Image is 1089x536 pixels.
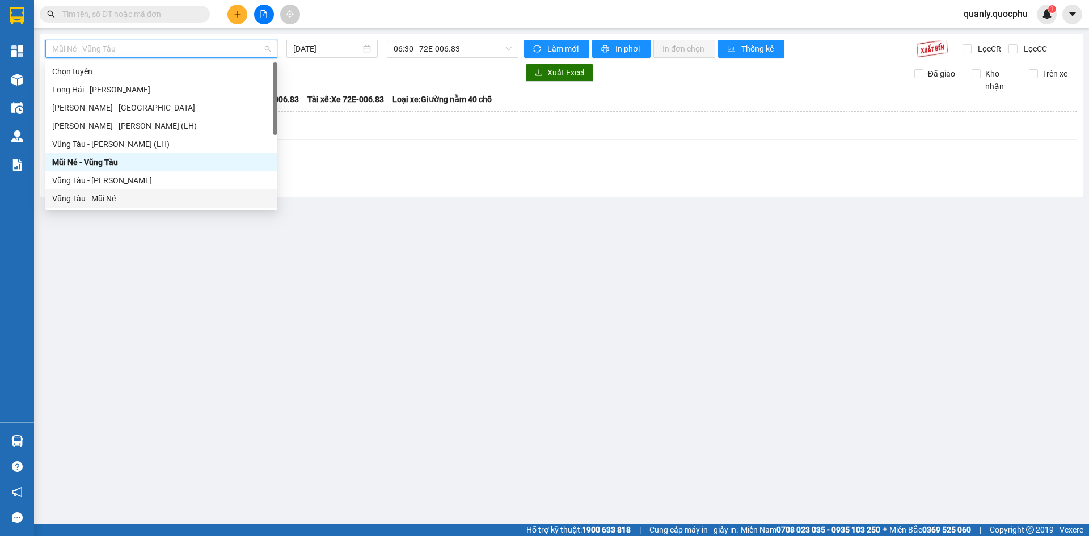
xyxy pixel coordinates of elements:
[727,45,737,54] span: bar-chart
[639,524,641,536] span: |
[45,135,277,153] div: Vũng Tàu - Phan Thiết (LH)
[45,189,277,208] div: Vũng Tàu - Mũi Né
[10,7,24,24] img: logo-vxr
[286,10,294,18] span: aim
[52,174,271,187] div: Vũng Tàu - [PERSON_NAME]
[1026,526,1034,534] span: copyright
[394,40,512,57] span: 06:30 - 72E-006.83
[615,43,641,55] span: In phơi
[776,525,880,534] strong: 0708 023 035 - 0935 103 250
[52,138,271,150] div: Vũng Tàu - [PERSON_NAME] (LH)
[1062,5,1082,24] button: caret-down
[1067,9,1078,19] span: caret-down
[45,99,277,117] div: Phan Rí - Long Hải
[955,7,1037,21] span: quanly.quocphu
[11,45,23,57] img: dashboard-icon
[916,40,948,58] img: 9k=
[11,435,23,447] img: warehouse-icon
[533,45,543,54] span: sync
[524,40,589,58] button: syncLàm mới
[547,43,580,55] span: Làm mới
[293,43,361,55] input: 12/08/2025
[718,40,784,58] button: bar-chartThống kê
[392,93,492,105] span: Loại xe: Giường nằm 40 chỗ
[52,192,271,205] div: Vũng Tàu - Mũi Né
[52,83,271,96] div: Long Hải - [PERSON_NAME]
[1048,5,1056,13] sup: 1
[45,153,277,171] div: Mũi Né - Vũng Tàu
[11,159,23,171] img: solution-icon
[52,102,271,114] div: [PERSON_NAME] - [GEOGRAPHIC_DATA]
[62,8,196,20] input: Tìm tên, số ĐT hoặc mã đơn
[883,527,887,532] span: ⚪️
[12,461,23,472] span: question-circle
[741,43,775,55] span: Thống kê
[52,65,271,78] div: Chọn tuyến
[45,81,277,99] div: Long Hải - Phan Rí
[741,524,880,536] span: Miền Nam
[1050,5,1054,13] span: 1
[254,5,274,24] button: file-add
[980,524,981,536] span: |
[45,117,277,135] div: Phan Thiết - Vũng Tàu (LH)
[981,67,1020,92] span: Kho nhận
[526,64,593,82] button: downloadXuất Excel
[227,5,247,24] button: plus
[592,40,651,58] button: printerIn phơi
[582,525,631,534] strong: 1900 633 818
[649,524,738,536] span: Cung cấp máy in - giấy in:
[1019,43,1049,55] span: Lọc CC
[45,171,277,189] div: Vũng Tàu - Phan Thiết
[1042,9,1052,19] img: icon-new-feature
[11,74,23,86] img: warehouse-icon
[234,10,242,18] span: plus
[653,40,715,58] button: In đơn chọn
[52,156,271,168] div: Mũi Né - Vũng Tàu
[52,120,271,132] div: [PERSON_NAME] - [PERSON_NAME] (LH)
[52,40,271,57] span: Mũi Né - Vũng Tàu
[280,5,300,24] button: aim
[601,45,611,54] span: printer
[11,130,23,142] img: warehouse-icon
[923,67,960,80] span: Đã giao
[260,10,268,18] span: file-add
[889,524,971,536] span: Miền Bắc
[1038,67,1072,80] span: Trên xe
[922,525,971,534] strong: 0369 525 060
[526,524,631,536] span: Hỗ trợ kỹ thuật:
[12,487,23,497] span: notification
[12,512,23,523] span: message
[47,10,55,18] span: search
[11,102,23,114] img: warehouse-icon
[973,43,1003,55] span: Lọc CR
[45,62,277,81] div: Chọn tuyến
[307,93,384,105] span: Tài xế: Xe 72E-006.83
